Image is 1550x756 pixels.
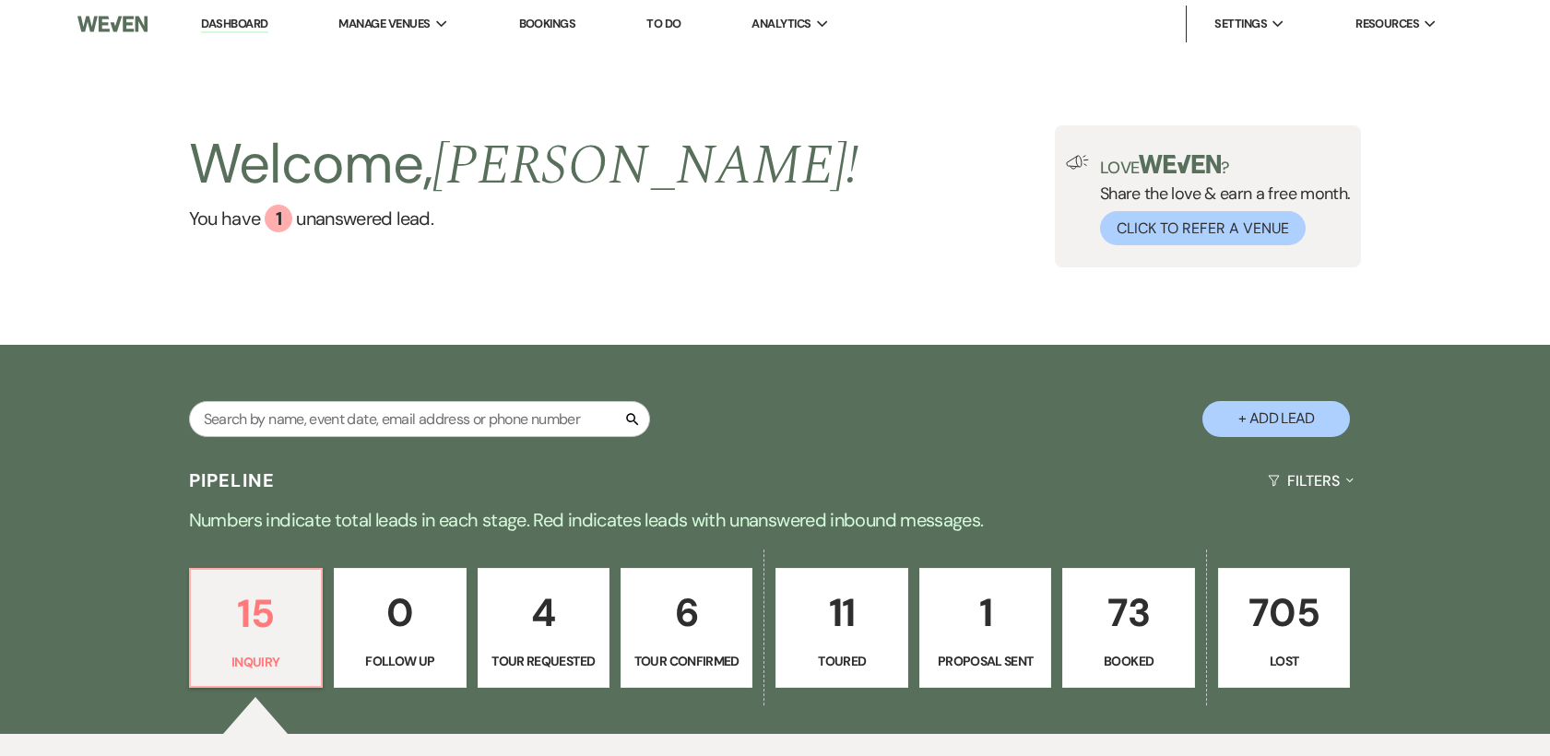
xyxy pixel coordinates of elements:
p: Toured [787,651,895,671]
a: To Do [646,16,680,31]
p: 4 [490,582,598,644]
a: 0Follow Up [334,568,466,688]
a: 15Inquiry [189,568,323,688]
a: Dashboard [201,16,267,33]
p: Inquiry [202,652,310,672]
span: Resources [1355,15,1419,33]
img: loud-speaker-illustration.svg [1066,155,1089,170]
p: 15 [202,583,310,644]
button: Filters [1260,456,1361,505]
img: Weven Logo [77,5,148,43]
input: Search by name, event date, email address or phone number [189,401,650,437]
a: Bookings [519,16,576,31]
button: Click to Refer a Venue [1100,211,1306,245]
p: 73 [1074,582,1182,644]
p: 11 [787,582,895,644]
span: [PERSON_NAME] ! [432,124,858,208]
p: 705 [1230,582,1338,644]
span: Analytics [751,15,810,33]
h3: Pipeline [189,467,276,493]
p: Booked [1074,651,1182,671]
p: Proposal Sent [931,651,1039,671]
a: 11Toured [775,568,907,688]
img: weven-logo-green.svg [1139,155,1221,173]
a: 1Proposal Sent [919,568,1051,688]
span: Settings [1214,15,1267,33]
p: Numbers indicate total leads in each stage. Red indicates leads with unanswered inbound messages. [112,505,1439,535]
a: 6Tour Confirmed [621,568,752,688]
p: 1 [931,582,1039,644]
span: Manage Venues [338,15,430,33]
a: 705Lost [1218,568,1350,688]
a: You have 1 unanswered lead. [189,205,859,232]
p: 6 [633,582,740,644]
div: 1 [265,205,292,232]
p: Lost [1230,651,1338,671]
p: Love ? [1100,155,1351,176]
p: Follow Up [346,651,454,671]
p: 0 [346,582,454,644]
h2: Welcome, [189,125,859,205]
button: + Add Lead [1202,401,1350,437]
a: 4Tour Requested [478,568,609,688]
div: Share the love & earn a free month. [1089,155,1351,245]
p: Tour Requested [490,651,598,671]
a: 73Booked [1062,568,1194,688]
p: Tour Confirmed [633,651,740,671]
